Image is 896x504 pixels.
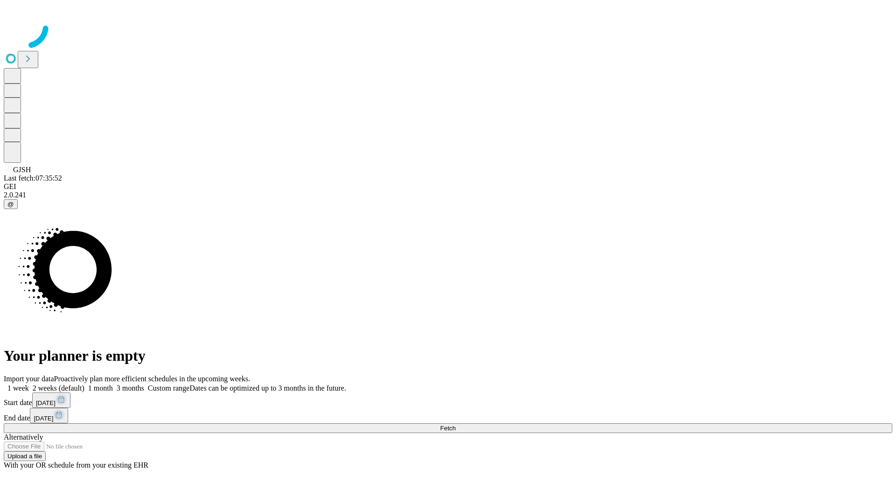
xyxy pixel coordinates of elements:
[4,191,892,199] div: 2.0.241
[7,201,14,208] span: @
[36,399,56,406] span: [DATE]
[440,425,455,432] span: Fetch
[34,415,53,422] span: [DATE]
[117,384,144,392] span: 3 months
[4,451,46,461] button: Upload a file
[32,392,70,408] button: [DATE]
[4,174,62,182] span: Last fetch: 07:35:52
[4,408,892,423] div: End date
[148,384,189,392] span: Custom range
[4,423,892,433] button: Fetch
[4,392,892,408] div: Start date
[13,166,31,174] span: GJSH
[4,375,54,383] span: Import your data
[30,408,68,423] button: [DATE]
[4,347,892,364] h1: Your planner is empty
[54,375,250,383] span: Proactively plan more efficient schedules in the upcoming weeks.
[4,433,43,441] span: Alternatively
[189,384,346,392] span: Dates can be optimized up to 3 months in the future.
[4,461,148,469] span: With your OR schedule from your existing EHR
[33,384,84,392] span: 2 weeks (default)
[7,384,29,392] span: 1 week
[4,182,892,191] div: GEI
[4,199,18,209] button: @
[88,384,113,392] span: 1 month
